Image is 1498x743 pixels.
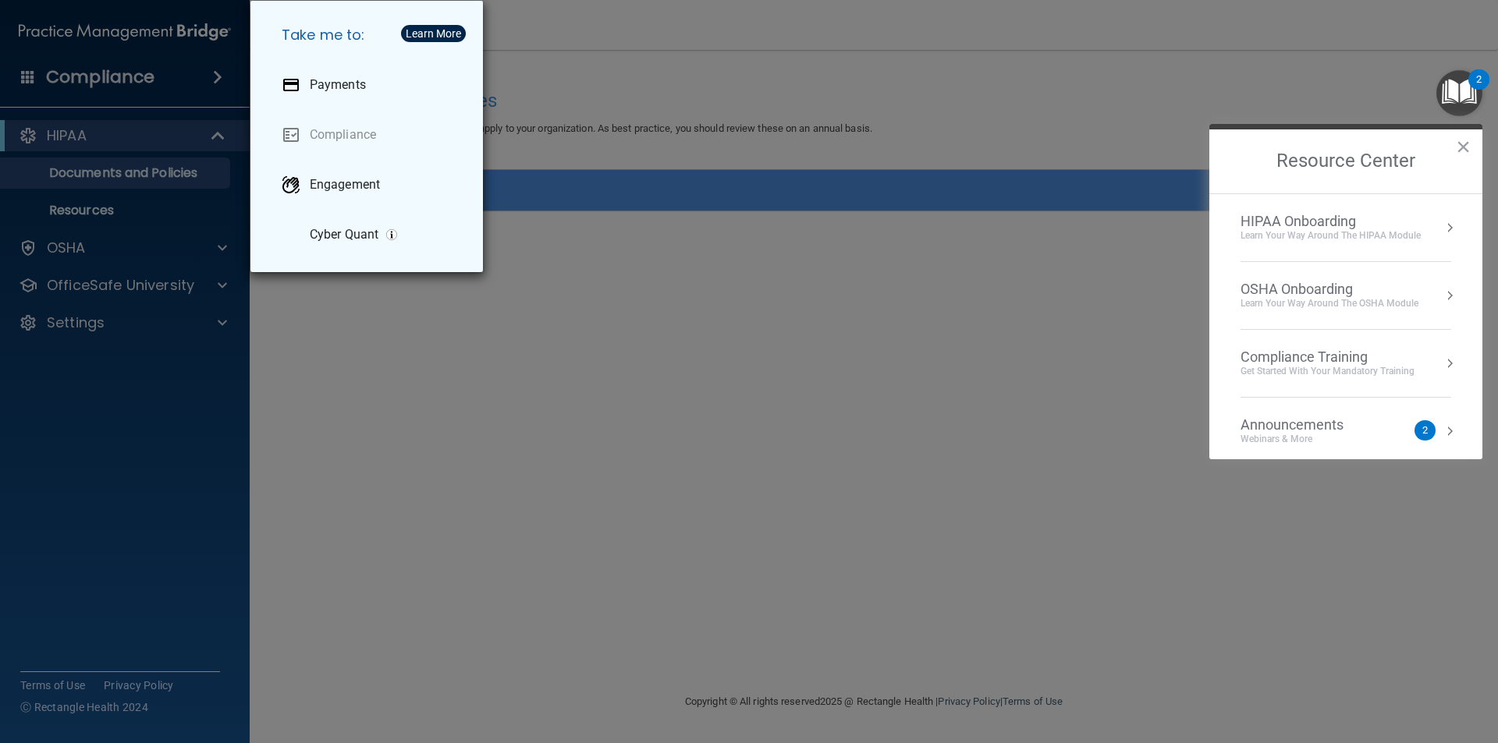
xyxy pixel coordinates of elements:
[1456,134,1471,159] button: Close
[401,25,466,42] button: Learn More
[1241,416,1375,433] div: Announcements
[1209,124,1482,459] div: Resource Center
[269,113,470,157] a: Compliance
[269,213,470,257] a: Cyber Quant
[1241,349,1415,366] div: Compliance Training
[1476,80,1482,100] div: 2
[1241,433,1375,446] div: Webinars & More
[310,177,380,193] p: Engagement
[269,63,470,107] a: Payments
[1241,229,1421,242] div: Learn Your Way around the HIPAA module
[1209,129,1482,193] h2: Resource Center
[310,77,366,93] p: Payments
[1241,213,1421,230] div: HIPAA Onboarding
[1241,281,1418,298] div: OSHA Onboarding
[269,163,470,207] a: Engagement
[310,227,378,242] p: Cyber Quant
[1241,365,1415,378] div: Get Started with your mandatory training
[1241,297,1418,310] div: Learn your way around the OSHA module
[406,28,461,39] div: Learn More
[269,13,470,57] h5: Take me to:
[1436,70,1482,116] button: Open Resource Center, 2 new notifications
